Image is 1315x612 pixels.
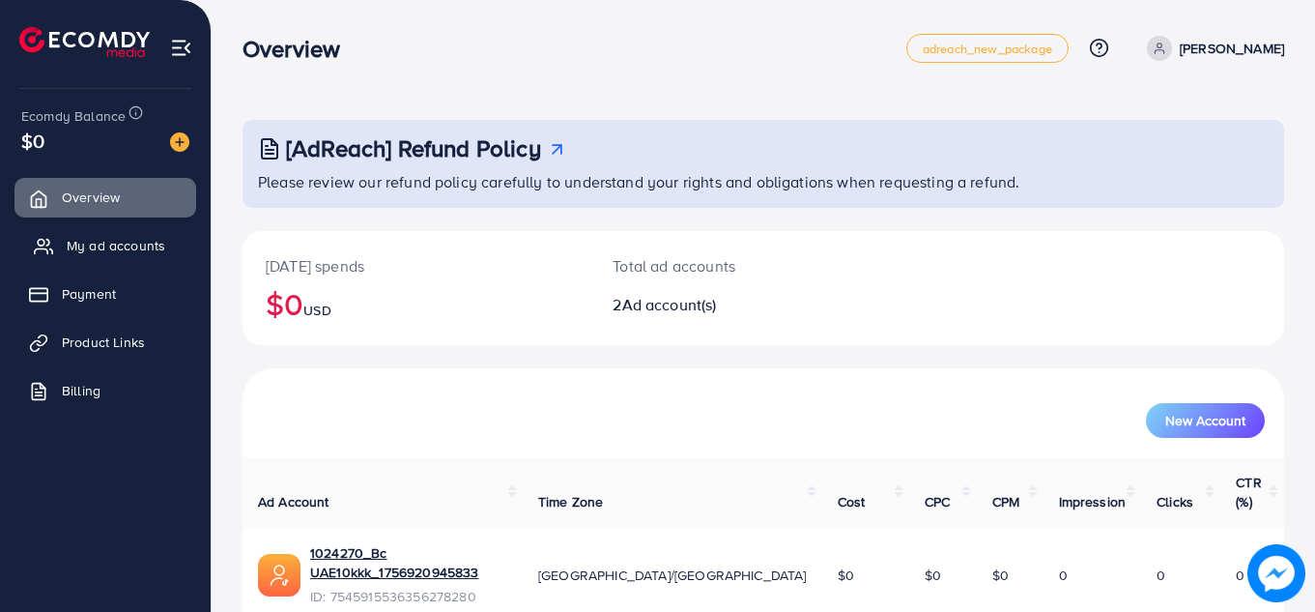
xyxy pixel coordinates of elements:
img: image [1247,544,1305,602]
button: New Account [1146,403,1265,438]
p: [DATE] spends [266,254,566,277]
a: 1024270_Bc UAE10kkk_1756920945833 [310,543,507,583]
span: $0 [21,127,44,155]
a: [PERSON_NAME] [1139,36,1284,61]
p: [PERSON_NAME] [1180,37,1284,60]
span: CTR (%) [1236,473,1261,511]
img: image [170,132,189,152]
a: adreach_new_package [906,34,1069,63]
img: ic-ads-acc.e4c84228.svg [258,554,300,597]
img: logo [19,27,150,57]
a: My ad accounts [14,226,196,265]
h2: $0 [266,285,566,322]
a: Overview [14,178,196,217]
span: USD [303,301,330,320]
span: My ad accounts [67,236,165,255]
span: CPM [992,492,1019,511]
a: Product Links [14,323,196,362]
span: Ad account(s) [622,294,717,315]
span: Impression [1059,492,1127,511]
span: New Account [1165,414,1245,427]
span: $0 [838,566,854,585]
p: Please review our refund policy carefully to understand your rights and obligations when requesti... [258,170,1272,193]
img: menu [170,37,192,59]
span: Cost [838,492,866,511]
span: Ad Account [258,492,329,511]
span: Ecomdy Balance [21,106,126,126]
span: ID: 7545915536356278280 [310,587,507,606]
span: Product Links [62,333,145,352]
span: adreach_new_package [923,43,1052,55]
span: Billing [62,381,100,400]
h3: [AdReach] Refund Policy [286,134,541,162]
a: Payment [14,275,196,313]
span: Overview [62,188,120,207]
span: $0 [992,566,1009,585]
span: 0 [1236,566,1244,585]
h3: Overview [243,35,356,63]
span: 0 [1059,566,1068,585]
span: Clicks [1157,492,1193,511]
span: Payment [62,284,116,304]
span: [GEOGRAPHIC_DATA]/[GEOGRAPHIC_DATA] [538,566,807,585]
p: Total ad accounts [613,254,827,277]
span: CPC [925,492,950,511]
span: 0 [1157,566,1165,585]
span: Time Zone [538,492,603,511]
a: Billing [14,371,196,410]
h2: 2 [613,296,827,314]
span: $0 [925,566,941,585]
